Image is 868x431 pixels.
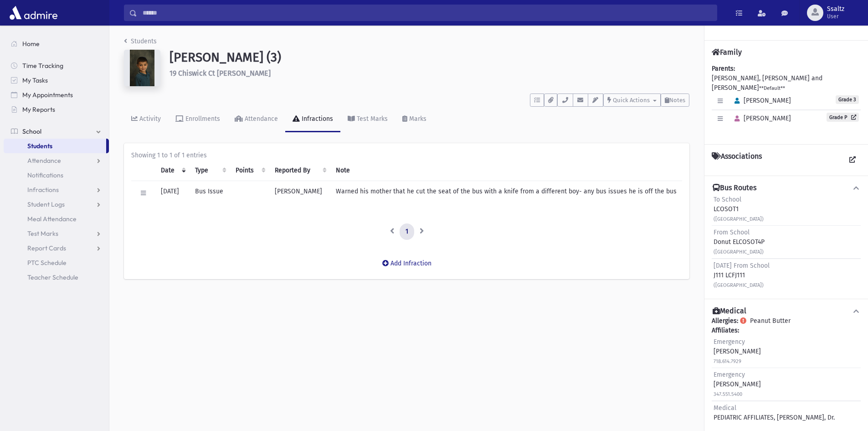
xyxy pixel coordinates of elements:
[603,93,661,107] button: Quick Actions
[27,273,78,281] span: Teacher Schedule
[4,168,109,182] a: Notifications
[661,93,689,107] button: Notes
[4,124,109,139] a: School
[712,64,861,137] div: [PERSON_NAME], [PERSON_NAME] and [PERSON_NAME]
[4,212,109,226] a: Meal Attendance
[22,127,41,135] span: School
[27,215,77,223] span: Meal Attendance
[27,142,52,150] span: Students
[330,181,682,206] td: Warned his mother that he cut the seat of the bus with a knife from a different boy- any bus issu...
[714,337,761,366] div: [PERSON_NAME]
[714,403,835,422] div: PEDIATRIC AFFILIATES, [PERSON_NAME], Dr.
[190,160,230,181] th: Type: activate to sort column ascending
[124,37,157,45] a: Students
[613,97,650,104] span: Quick Actions
[22,76,48,84] span: My Tasks
[4,58,109,73] a: Time Tracking
[340,107,395,132] a: Test Marks
[714,216,764,222] small: ([GEOGRAPHIC_DATA])
[269,181,330,206] td: [PERSON_NAME]
[712,317,738,325] b: Allergies:
[27,259,67,267] span: PTC Schedule
[714,371,745,379] span: Emergency
[714,249,764,255] small: ([GEOGRAPHIC_DATA])
[827,113,859,122] a: Grade P
[169,69,689,78] h6: 19 Chiswick Ct [PERSON_NAME]
[395,107,434,132] a: Marks
[124,36,157,50] nav: breadcrumb
[355,115,388,123] div: Test Marks
[714,370,761,399] div: [PERSON_NAME]
[155,160,190,181] th: Date: activate to sort column ascending
[714,196,741,203] span: To School
[4,153,109,168] a: Attendance
[4,255,109,270] a: PTC Schedule
[22,62,63,70] span: Time Tracking
[714,391,742,397] small: 347.551.5400
[300,115,333,123] div: Infractions
[714,404,736,412] span: Medical
[27,244,66,252] span: Report Cards
[714,228,750,236] span: From School
[714,195,764,223] div: LCOSOT1
[155,181,190,206] td: [DATE]
[730,114,791,122] span: [PERSON_NAME]
[827,5,844,13] span: Ssaltz
[376,255,437,272] button: Add Infraction
[400,223,414,240] a: 1
[169,50,689,65] h1: [PERSON_NAME] (3)
[730,97,791,104] span: [PERSON_NAME]
[714,228,765,256] div: Donut ELCOSOT4P
[4,36,109,51] a: Home
[27,229,58,238] span: Test Marks
[712,183,861,193] button: Bus Routes
[714,338,745,346] span: Emergency
[712,65,735,73] b: Parents:
[713,306,746,316] h4: Medical
[137,5,717,21] input: Search
[131,151,682,160] div: Showing 1 to 1 of 1 entries
[330,160,682,181] th: Note
[844,152,861,168] a: View all Associations
[22,40,40,48] span: Home
[712,306,861,316] button: Medical
[4,182,109,197] a: Infractions
[4,102,109,117] a: My Reports
[4,139,106,153] a: Students
[22,105,55,114] span: My Reports
[4,241,109,255] a: Report Cards
[227,107,285,132] a: Attendance
[27,200,65,208] span: Student Logs
[712,48,742,57] h4: Family
[712,327,739,334] b: Affiliates:
[714,358,741,364] small: 718.614.7929
[712,152,762,168] h4: Associations
[7,4,60,22] img: AdmirePro
[836,95,859,104] span: Grade 3
[285,107,340,132] a: Infractions
[714,262,770,270] span: [DATE] From School
[827,13,844,20] span: User
[4,73,109,88] a: My Tasks
[712,316,861,424] div: Peanut Butter
[713,183,756,193] h4: Bus Routes
[4,226,109,241] a: Test Marks
[269,160,330,181] th: Reported By: activate to sort column ascending
[190,181,230,206] td: Bus Issue
[4,197,109,212] a: Student Logs
[138,115,161,123] div: Activity
[4,88,109,102] a: My Appointments
[243,115,278,123] div: Attendance
[168,107,227,132] a: Enrollments
[4,270,109,285] a: Teacher Schedule
[27,171,63,179] span: Notifications
[184,115,220,123] div: Enrollments
[27,186,59,194] span: Infractions
[22,91,73,99] span: My Appointments
[714,282,764,288] small: ([GEOGRAPHIC_DATA])
[714,261,770,290] div: J111 LCFJ111
[124,107,168,132] a: Activity
[27,156,61,165] span: Attendance
[230,160,269,181] th: Points: activate to sort column ascending
[669,97,685,104] span: Notes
